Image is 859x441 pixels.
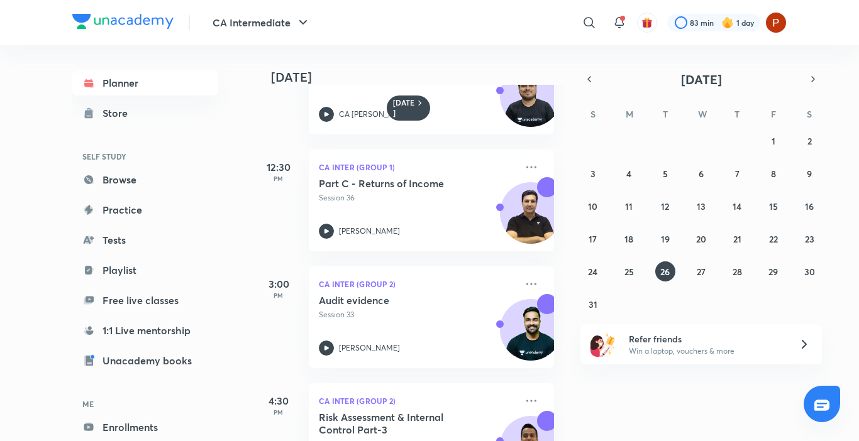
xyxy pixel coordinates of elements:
button: August 6, 2025 [691,163,711,183]
abbr: August 14, 2025 [733,200,741,212]
button: August 27, 2025 [691,261,711,281]
button: August 12, 2025 [655,196,675,216]
abbr: August 19, 2025 [661,233,670,245]
abbr: August 9, 2025 [807,168,812,180]
abbr: August 26, 2025 [660,266,670,278]
a: Playlist [72,258,218,283]
abbr: August 17, 2025 [589,233,597,245]
p: Win a laptop, vouchers & more [629,346,784,357]
a: Unacademy books [72,348,218,373]
abbr: Wednesday [698,108,707,120]
img: Avatar [501,72,561,133]
img: Palak [765,12,787,33]
abbr: August 29, 2025 [768,266,778,278]
h4: [DATE] [271,70,567,85]
p: CA [PERSON_NAME] [339,109,413,120]
h5: Risk Assessment & Internal Control Part-3 [319,411,475,436]
abbr: August 31, 2025 [589,298,597,310]
abbr: August 20, 2025 [696,233,706,245]
button: August 29, 2025 [763,261,784,281]
button: August 24, 2025 [583,261,603,281]
button: avatar [637,13,657,33]
p: PM [253,408,304,416]
button: August 4, 2025 [619,163,639,183]
abbr: Sunday [590,108,596,120]
p: [PERSON_NAME] [339,342,400,354]
h6: SELF STUDY [72,146,218,167]
a: Enrollments [72,415,218,440]
abbr: August 5, 2025 [663,168,668,180]
img: referral [590,332,616,357]
p: CA Inter (Group 2) [319,393,516,408]
button: August 14, 2025 [727,196,747,216]
a: Company Logo [72,14,174,32]
img: Company Logo [72,14,174,29]
button: August 8, 2025 [763,163,784,183]
a: Practice [72,197,218,222]
p: PM [253,175,304,182]
div: Store [103,106,135,121]
button: August 19, 2025 [655,229,675,249]
img: Avatar [501,306,561,366]
p: CA Inter (Group 1) [319,160,516,175]
abbr: August 15, 2025 [769,200,778,212]
h6: ME [72,393,218,415]
abbr: August 12, 2025 [661,200,669,212]
abbr: August 4, 2025 [626,168,631,180]
abbr: August 24, 2025 [588,266,597,278]
a: Planner [72,70,218,95]
abbr: Friday [771,108,776,120]
button: August 30, 2025 [799,261,819,281]
button: August 26, 2025 [655,261,675,281]
button: August 5, 2025 [655,163,675,183]
abbr: August 8, 2025 [771,168,776,180]
a: 1:1 Live mentorship [72,318,218,343]
h5: 3:00 [253,276,304,291]
abbr: August 10, 2025 [588,200,597,212]
abbr: Saturday [807,108,812,120]
img: streak [721,16,734,29]
abbr: Tuesday [663,108,668,120]
h6: [DATE] [393,98,415,118]
p: CA Inter (Group 2) [319,276,516,291]
h5: Audit evidence [319,294,475,307]
p: Session 33 [319,309,516,320]
button: August 13, 2025 [691,196,711,216]
abbr: August 6, 2025 [699,168,704,180]
abbr: August 3, 2025 [590,168,596,180]
a: Free live classes [72,288,218,313]
button: August 25, 2025 [619,261,639,281]
abbr: August 22, 2025 [769,233,778,245]
span: [DATE] [681,71,722,88]
abbr: Monday [626,108,633,120]
button: August 23, 2025 [799,229,819,249]
p: [PERSON_NAME] [339,226,400,237]
button: August 22, 2025 [763,229,784,249]
abbr: August 7, 2025 [735,168,740,180]
button: August 17, 2025 [583,229,603,249]
button: August 20, 2025 [691,229,711,249]
button: August 31, 2025 [583,294,603,314]
button: August 10, 2025 [583,196,603,216]
abbr: August 2, 2025 [807,135,812,147]
button: August 9, 2025 [799,163,819,183]
abbr: August 27, 2025 [697,266,706,278]
button: August 16, 2025 [799,196,819,216]
abbr: August 21, 2025 [733,233,741,245]
button: August 15, 2025 [763,196,784,216]
abbr: August 13, 2025 [697,200,706,212]
abbr: Thursday [734,108,740,120]
a: Store [72,101,218,126]
abbr: August 1, 2025 [772,135,775,147]
p: PM [253,291,304,299]
h5: 4:30 [253,393,304,408]
button: August 7, 2025 [727,163,747,183]
a: Tests [72,227,218,253]
abbr: August 16, 2025 [805,200,814,212]
abbr: August 11, 2025 [625,200,633,212]
button: August 1, 2025 [763,131,784,151]
img: avatar [641,17,653,28]
button: August 3, 2025 [583,163,603,183]
button: August 21, 2025 [727,229,747,249]
button: August 28, 2025 [727,261,747,281]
